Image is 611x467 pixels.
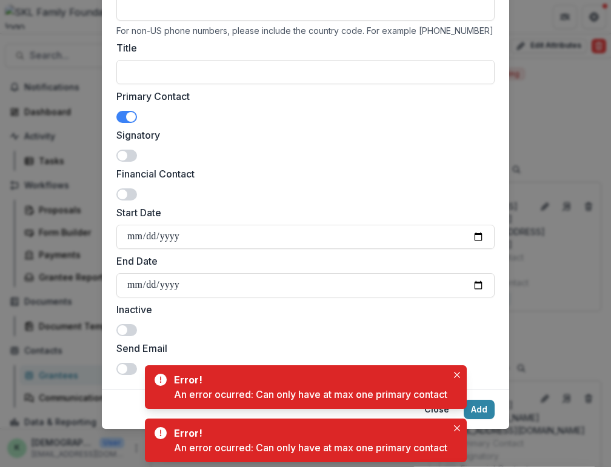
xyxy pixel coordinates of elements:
[174,440,447,455] div: An error ocurred: Can only have at max one primary contact
[116,341,487,356] label: Send Email
[450,368,464,382] button: Close
[116,128,487,142] label: Signatory
[116,89,487,104] label: Primary Contact
[417,400,456,419] button: Close
[116,167,487,181] label: Financial Contact
[464,400,495,419] button: Add
[174,373,442,387] div: Error!
[116,254,487,268] label: End Date
[450,421,464,436] button: Close
[116,302,487,317] label: Inactive
[116,41,487,55] label: Title
[174,426,442,440] div: Error!
[116,205,487,220] label: Start Date
[174,387,447,402] div: An error ocurred: Can only have at max one primary contact
[116,25,495,36] div: For non-US phone numbers, please include the country code. For example [PHONE_NUMBER]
